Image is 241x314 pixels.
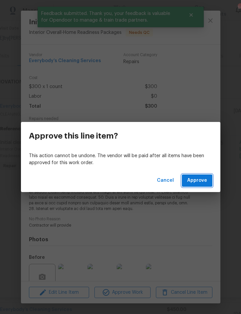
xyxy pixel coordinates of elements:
button: Cancel [154,174,177,187]
span: Cancel [157,176,174,185]
p: This action cannot be undone. The vendor will be paid after all items have been approved for this... [29,153,212,166]
span: Approve [187,176,207,185]
button: Approve [182,174,212,187]
h3: Approve this line item? [29,131,118,141]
